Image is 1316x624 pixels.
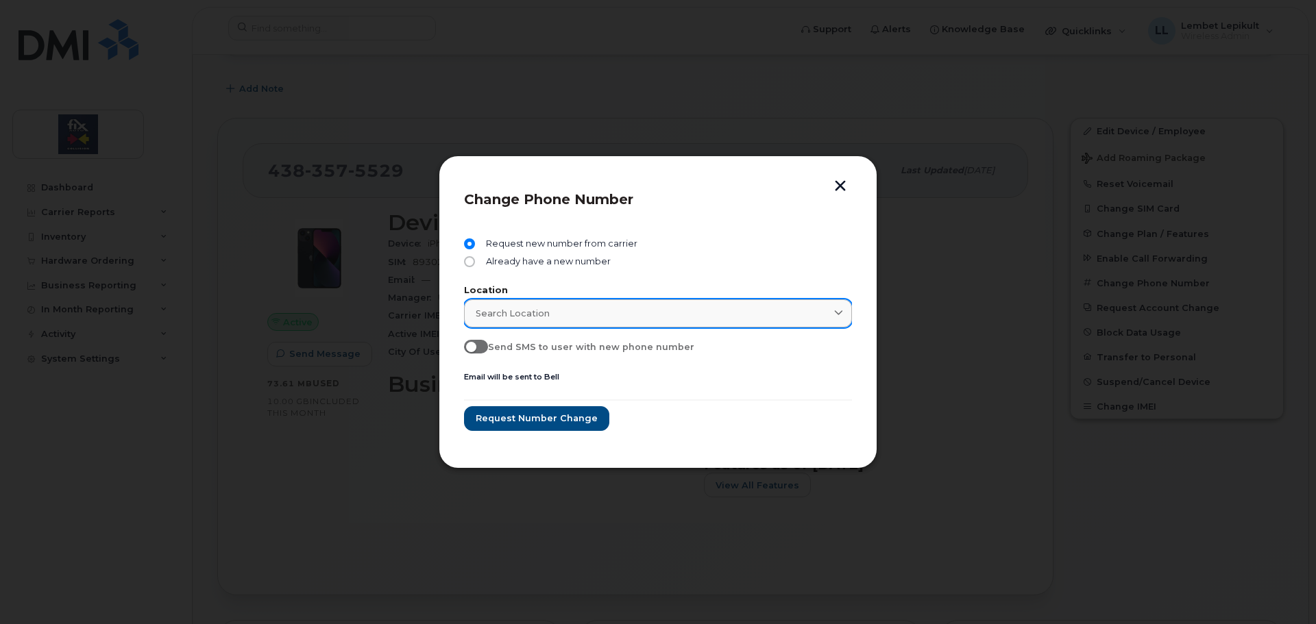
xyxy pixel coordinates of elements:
span: Request new number from carrier [480,238,637,249]
button: Request number change [464,406,609,431]
span: Search location [476,307,550,320]
input: Request new number from carrier [464,238,475,249]
a: Search location [464,299,852,327]
span: Already have a new number [480,256,611,267]
input: Send SMS to user with new phone number [464,340,475,351]
label: Location [464,286,852,295]
span: Request number change [476,412,598,425]
input: Already have a new number [464,256,475,267]
span: Send SMS to user with new phone number [488,342,694,352]
small: Email will be sent to Bell [464,372,559,382]
span: Change Phone Number [464,191,633,208]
